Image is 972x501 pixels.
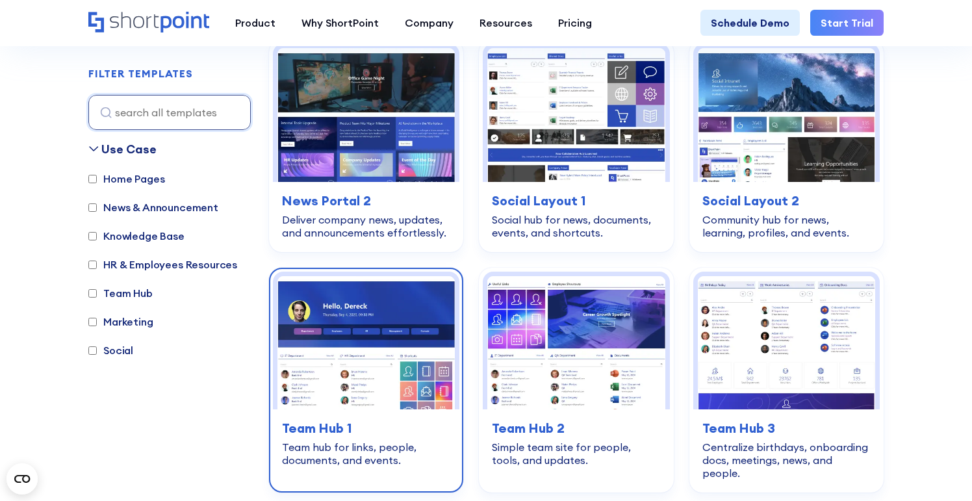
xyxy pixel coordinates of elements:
[282,441,450,467] div: Team hub for links, people, documents, and events.
[301,15,379,31] div: Why ShortPoint
[269,40,463,251] a: News Portal 2 – SharePoint News Post Template: Deliver company news, updates, and announcements e...
[405,15,454,31] div: Company
[88,285,153,301] label: Team Hub
[558,15,592,31] div: Pricing
[689,268,884,493] a: Team Hub 3 – SharePoint Team Site Template: Centralize birthdays, onboarding docs, meetings, news...
[907,439,972,501] iframe: Chat Widget
[492,191,660,211] h3: Social Layout 1
[88,228,185,244] label: Knowledge Base
[702,213,871,239] div: Community hub for news, learning, profiles, and events.
[88,314,153,329] label: Marketing
[88,95,251,130] input: search all templates
[88,12,209,34] a: Home
[88,257,237,272] label: HR & Employees Resources
[702,441,871,480] div: Centralize birthdays, onboarding docs, meetings, news, and people.
[88,199,218,215] label: News & Announcement
[235,15,275,31] div: Product
[492,418,660,438] h3: Team Hub 2
[88,175,97,183] input: Home Pages
[698,48,875,181] img: Social Layout 2 – SharePoint Community Site: Community hub for news, learning, profiles, and events.
[480,15,532,31] div: Resources
[222,10,288,36] a: Product
[689,40,884,251] a: Social Layout 2 – SharePoint Community Site: Community hub for news, learning, profiles, and even...
[492,441,660,467] div: Simple team site for people, tools, and updates.
[88,289,97,298] input: Team Hub
[277,276,455,409] img: Team Hub 1 – SharePoint Online Modern Team Site Template: Team hub for links, people, documents, ...
[487,48,665,181] img: Social Layout 1 – SharePoint Social Intranet Template: Social hub for news, documents, events, an...
[698,276,875,409] img: Team Hub 3 – SharePoint Team Site Template: Centralize birthdays, onboarding docs, meetings, news...
[101,140,157,158] div: Use Case
[269,268,463,493] a: Team Hub 1 – SharePoint Online Modern Team Site Template: Team hub for links, people, documents, ...
[282,191,450,211] h3: News Portal 2
[392,10,467,36] a: Company
[702,418,871,438] h3: Team Hub 3
[277,48,455,181] img: News Portal 2 – SharePoint News Post Template: Deliver company news, updates, and announcements e...
[288,10,392,36] a: Why ShortPoint
[88,68,193,80] h2: FILTER TEMPLATES
[479,268,673,493] a: Team Hub 2 – SharePoint Template Team Site: Simple team site for people, tools, and updates.Team ...
[88,171,164,186] label: Home Pages
[492,213,660,239] div: Social hub for news, documents, events, and shortcuts.
[282,213,450,239] div: Deliver company news, updates, and announcements effortlessly.
[88,318,97,326] input: Marketing
[282,418,450,438] h3: Team Hub 1
[467,10,545,36] a: Resources
[700,10,800,36] a: Schedule Demo
[6,463,38,495] button: Open CMP widget
[88,261,97,269] input: HR & Employees Resources
[702,191,871,211] h3: Social Layout 2
[487,276,665,409] img: Team Hub 2 – SharePoint Template Team Site: Simple team site for people, tools, and updates.
[810,10,884,36] a: Start Trial
[479,40,673,251] a: Social Layout 1 – SharePoint Social Intranet Template: Social hub for news, documents, events, an...
[88,203,97,212] input: News & Announcement
[88,346,97,355] input: Social
[88,232,97,240] input: Knowledge Base
[88,342,133,358] label: Social
[545,10,605,36] a: Pricing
